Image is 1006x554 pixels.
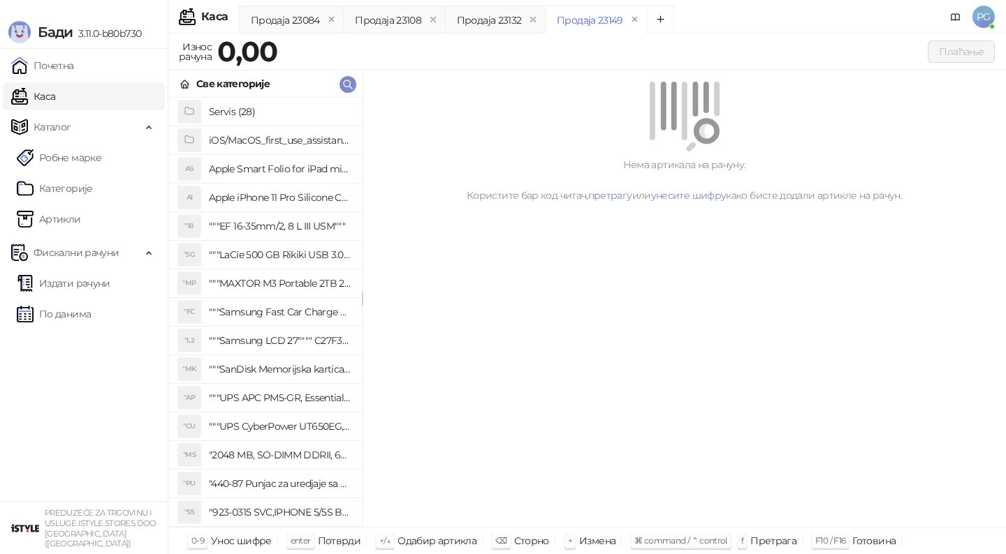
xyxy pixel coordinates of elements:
[17,300,91,328] a: По данима
[178,272,201,294] div: "MP
[201,11,228,22] div: Каса
[176,38,214,66] div: Износ рачуна
[45,508,156,548] small: PREDUZEĆE ZA TRGOVINU I USLUGE ISTYLE STORES DOO [GEOGRAPHIC_DATA] ([GEOGRAPHIC_DATA])
[651,189,727,202] a: унесите шифру
[178,472,201,495] div: "PU
[178,158,201,180] div: AS
[209,415,351,437] h4: """UPS CyberPower UT650EG, 650VA/360W , line-int., s_uko, desktop"""
[178,415,201,437] div: "CU
[579,532,615,550] div: Измена
[73,27,141,40] span: 3.11.0-b80b730
[34,239,119,267] span: Фискални рачуни
[323,14,341,26] button: remove
[209,186,351,209] h4: Apple iPhone 11 Pro Silicone Case - Black
[196,76,270,91] div: Све категорије
[168,98,362,527] div: grid
[17,269,110,297] a: Издати рачуни
[178,301,201,323] div: "FC
[178,387,201,409] div: "AP
[211,532,272,550] div: Унос шифре
[424,14,442,26] button: remove
[178,215,201,237] div: "18
[191,535,204,546] span: 0-9
[457,13,522,28] div: Продаја 23132
[209,158,351,180] h4: Apple Smart Folio for iPad mini (A17 Pro) - Sage
[750,532,796,550] div: Претрага
[8,21,31,43] img: Logo
[217,34,277,68] strong: 0,00
[928,40,995,63] button: Плаћање
[178,358,201,380] div: "MK
[178,444,201,466] div: "MS
[379,157,989,203] div: Нема артикала на рачуну. Користите бар код читач, или како бисте додали артикле на рачун.
[568,535,572,546] span: +
[17,174,93,202] a: Категорије
[318,532,361,550] div: Потврди
[178,186,201,209] div: AI
[17,144,101,172] a: Робне марке
[11,82,55,110] a: Каса
[209,301,351,323] h4: """Samsung Fast Car Charge Adapter, brzi auto punja_, boja crna"""
[626,14,644,26] button: remove
[972,6,995,28] span: PG
[379,535,391,546] span: ↑/↓
[495,535,506,546] span: ⌫
[209,358,351,380] h4: """SanDisk Memorijska kartica 256GB microSDXC sa SD adapterom SDSQXA1-256G-GN6MA - Extreme PLUS, ...
[514,532,549,550] div: Сторно
[209,244,351,266] h4: """LaCie 500 GB Rikiki USB 3.0 / Ultra Compact & Resistant aluminum / USB 3.0 / 2.5"""""""
[852,532,896,550] div: Готовина
[355,13,421,28] div: Продаја 23108
[34,113,71,141] span: Каталог
[524,14,542,26] button: remove
[178,501,201,523] div: "S5
[209,472,351,495] h4: "440-87 Punjac za uredjaje sa micro USB portom 4/1, Stand."
[209,387,351,409] h4: """UPS APC PM5-GR, Essential Surge Arrest,5 utic_nica"""
[209,329,351,352] h4: """Samsung LCD 27"""" C27F390FHUXEN"""
[11,52,74,80] a: Почетна
[741,535,743,546] span: f
[209,444,351,466] h4: "2048 MB, SO-DIMM DDRII, 667 MHz, Napajanje 1,8 0,1 V, Latencija CL5"
[17,205,81,233] a: ArtikliАртикли
[209,501,351,523] h4: "923-0315 SVC,IPHONE 5/5S BATTERY REMOVAL TRAY Držač za iPhone sa kojim se otvara display
[291,535,311,546] span: enter
[11,514,39,542] img: 64x64-companyLogo-77b92cf4-9946-4f36-9751-bf7bb5fd2c7d.png
[634,535,727,546] span: ⌘ command / ⌃ control
[38,24,73,40] span: Бади
[209,129,351,151] h4: iOS/MacOS_first_use_assistance (4)
[209,272,351,294] h4: """MAXTOR M3 Portable 2TB 2.5"""" crni eksterni hard disk HX-M201TCB/GM"""
[398,532,476,550] div: Одабир артикла
[251,13,320,28] div: Продаја 23084
[945,6,967,28] a: Документација
[178,244,201,266] div: "5G
[209,215,351,237] h4: """EF 16-35mm/2, 8 L III USM"""
[557,13,623,28] div: Продаја 23149
[178,329,201,352] div: "L2
[209,100,351,123] h4: Servis (28)
[815,535,845,546] span: F10 / F16
[646,6,674,33] button: Add tab
[588,189,632,202] a: претрагу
